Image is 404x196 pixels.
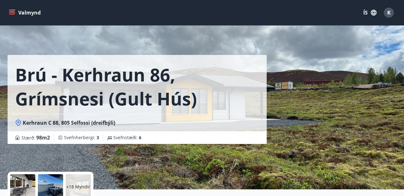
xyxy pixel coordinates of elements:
span: Svefnherbergi : [64,134,99,141]
span: 98 m2 [36,134,50,141]
span: Kerhraun C 88, 805 Selfossi (dreifbýli) [23,119,115,126]
h1: Brú - Kerhraun 86, Grímsnesi (gult hús) [15,62,259,110]
span: 6 [139,134,141,140]
span: K [387,9,391,16]
button: menu [8,7,43,18]
span: Svefnstæði : [113,134,141,141]
p: +18 Myndir [66,184,90,190]
button: ÍS [360,7,380,18]
button: K [381,5,396,20]
span: 3 [97,134,99,140]
span: Stærð : [21,134,50,141]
